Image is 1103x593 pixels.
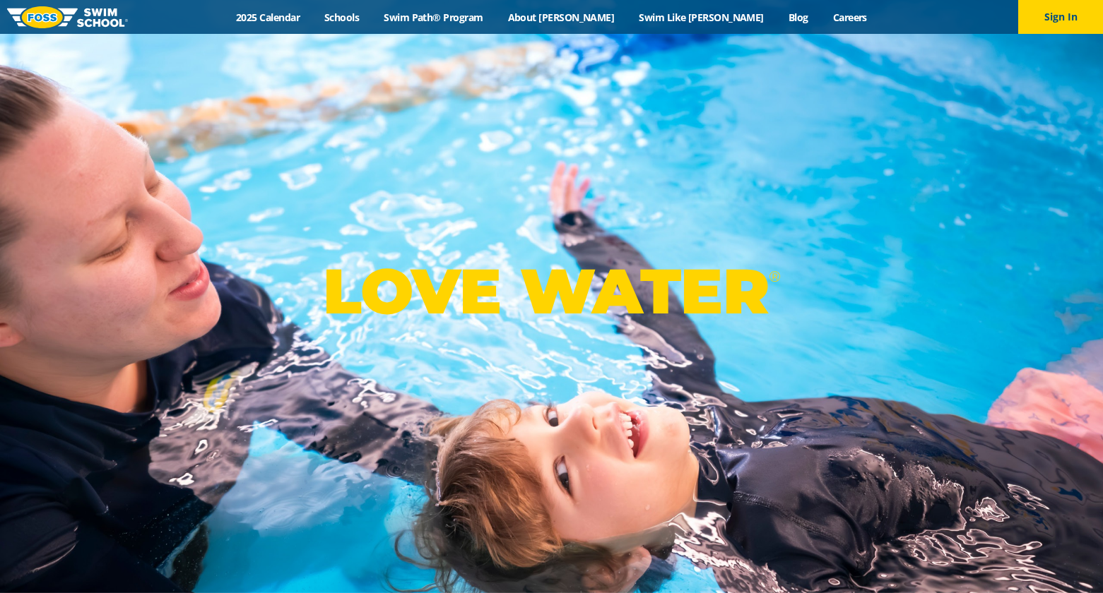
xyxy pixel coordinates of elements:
a: Swim Path® Program [372,11,495,24]
a: About [PERSON_NAME] [495,11,627,24]
img: FOSS Swim School Logo [7,6,128,28]
p: LOVE WATER [323,253,780,329]
sup: ® [769,268,780,285]
a: Blog [776,11,820,24]
a: Careers [820,11,879,24]
a: Schools [312,11,372,24]
a: 2025 Calendar [224,11,312,24]
a: Swim Like [PERSON_NAME] [627,11,777,24]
